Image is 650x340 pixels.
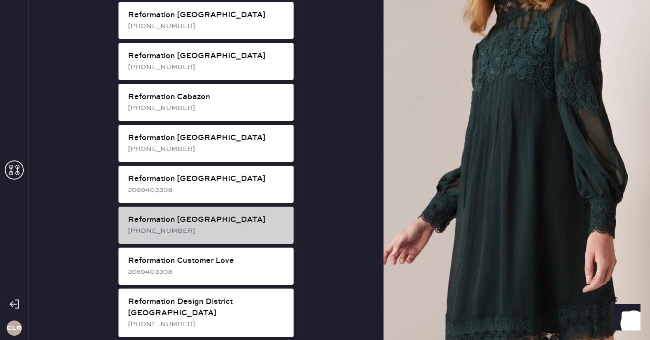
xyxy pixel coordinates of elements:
iframe: Front Chat [605,297,646,338]
div: Reformation [GEOGRAPHIC_DATA] [128,132,286,144]
div: Packing list [30,58,614,69]
div: [PHONE_NUMBER] [128,62,286,72]
div: [PHONE_NUMBER] [128,319,286,330]
div: Reformation [GEOGRAPHIC_DATA] [128,50,286,62]
th: Description [86,155,579,167]
div: [PHONE_NUMBER] [128,103,286,113]
div: 2069403308 [128,267,286,277]
th: QTY [580,155,614,167]
td: 950046 [30,167,86,180]
div: Order # 82587 [30,69,614,80]
div: Reformation [GEOGRAPHIC_DATA] [128,173,286,185]
th: ID [30,155,86,167]
div: Reformation Design District [GEOGRAPHIC_DATA] [128,296,286,319]
div: Reformation [GEOGRAPHIC_DATA] [128,10,286,21]
div: Reformation Cabazon [128,91,286,103]
div: Customer information [30,95,614,106]
div: 2069403308 [128,185,286,195]
h3: CLR [7,325,21,331]
div: [PHONE_NUMBER] [128,144,286,154]
div: Reformation Customer Love [128,255,286,267]
div: # 69476 [PERSON_NAME] [PERSON_NAME] [EMAIL_ADDRESS][DOMAIN_NAME] [30,106,614,140]
div: Reformation [GEOGRAPHIC_DATA] [128,214,286,226]
div: [PHONE_NUMBER] [128,21,286,31]
div: [PHONE_NUMBER] [128,226,286,236]
td: Sleeveless Top - Reformation - [PERSON_NAME] Top Blitz - Size: XS [86,167,579,180]
td: 1 [580,167,614,180]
